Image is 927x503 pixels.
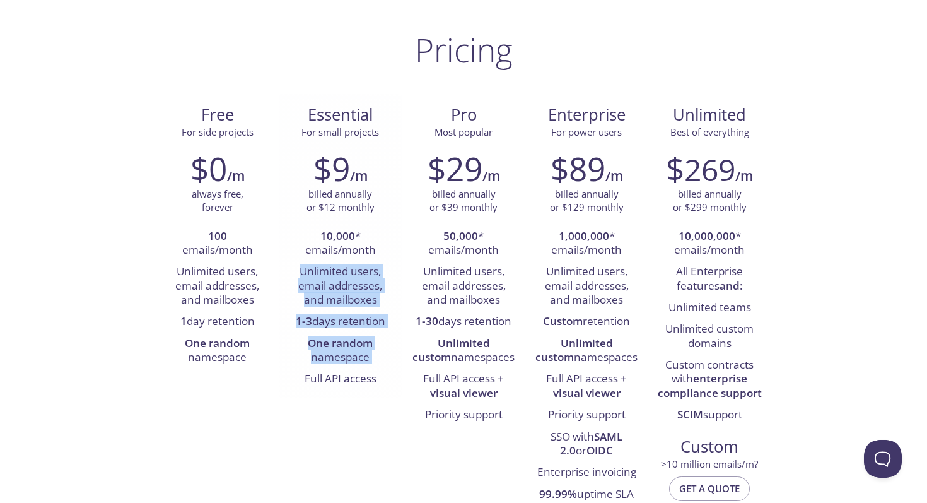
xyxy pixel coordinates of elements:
[288,226,392,262] li: * emails/month
[185,336,250,350] strong: One random
[412,336,490,364] strong: Unlimited custom
[559,228,609,243] strong: 1,000,000
[430,386,498,400] strong: visual viewer
[684,149,735,190] span: 269
[658,297,762,319] li: Unlimited teams
[658,261,762,297] li: All Enterprise features :
[551,150,605,187] h2: $89
[308,336,373,350] strong: One random
[415,31,513,69] h1: Pricing
[182,126,254,138] span: For side projects
[658,226,762,262] li: * emails/month
[192,187,243,215] p: always free, forever
[288,333,392,369] li: namespace
[166,104,269,126] span: Free
[679,228,735,243] strong: 10,000,000
[320,228,355,243] strong: 10,000
[165,261,269,311] li: Unlimited users, email addresses, and mailboxes
[411,369,515,405] li: Full API access +
[482,165,500,187] h6: /m
[673,104,746,126] span: Unlimited
[411,333,515,369] li: namespaces
[658,371,762,399] strong: enterprise compliance support
[165,333,269,369] li: namespace
[666,150,735,187] h2: $
[411,226,515,262] li: * emails/month
[208,228,227,243] strong: 100
[720,278,740,293] strong: and
[180,314,187,328] strong: 1
[429,187,498,215] p: billed annually or $39 monthly
[543,314,583,328] strong: Custom
[535,369,639,405] li: Full API access +
[535,427,639,463] li: SSO with or
[412,104,515,126] span: Pro
[669,476,750,500] button: Get a quote
[658,355,762,405] li: Custom contracts with
[227,165,245,187] h6: /m
[306,187,375,215] p: billed annually or $12 monthly
[313,150,350,187] h2: $9
[535,462,639,483] li: Enterprise invoicing
[539,487,577,501] strong: 99.99%
[289,104,392,126] span: Essential
[553,386,621,400] strong: visual viewer
[658,436,761,458] span: Custom
[288,261,392,311] li: Unlimited users, email addresses, and mailboxes
[190,150,227,187] h2: $0
[535,333,639,369] li: namespaces
[411,405,515,426] li: Priority support
[560,429,622,458] strong: SAML 2.0
[535,405,639,426] li: Priority support
[288,311,392,333] li: days retention
[864,440,902,478] iframe: Help Scout Beacon - Open
[661,458,758,470] span: > 10 million emails/m?
[535,104,638,126] span: Enterprise
[350,165,368,187] h6: /m
[434,126,493,138] span: Most popular
[658,405,762,426] li: support
[288,369,392,390] li: Full API access
[586,443,613,458] strong: OIDC
[535,311,639,333] li: retention
[658,319,762,355] li: Unlimited custom domains
[535,336,613,364] strong: Unlimited custom
[670,126,749,138] span: Best of everything
[679,480,740,497] span: Get a quote
[165,311,269,333] li: day retention
[735,165,753,187] h6: /m
[416,314,438,328] strong: 1-30
[605,165,623,187] h6: /m
[428,150,482,187] h2: $29
[550,187,624,215] p: billed annually or $129 monthly
[296,314,312,328] strong: 1-3
[673,187,747,215] p: billed annually or $299 monthly
[301,126,379,138] span: For small projects
[411,261,515,311] li: Unlimited users, email addresses, and mailboxes
[535,261,639,311] li: Unlimited users, email addresses, and mailboxes
[677,407,703,422] strong: SCIM
[551,126,622,138] span: For power users
[443,228,478,243] strong: 50,000
[411,311,515,333] li: days retention
[535,226,639,262] li: * emails/month
[165,226,269,262] li: emails/month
